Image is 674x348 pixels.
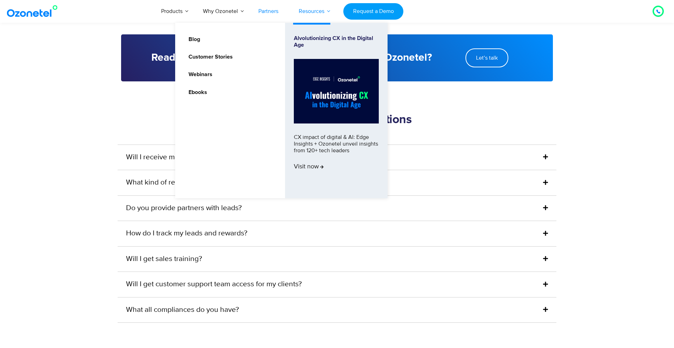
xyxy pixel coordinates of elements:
[118,170,556,195] div: What kind of resources are available?
[184,70,213,79] a: Webinars
[294,35,379,186] a: Alvolutionizing CX in the Digital AgeCX impact of digital & AI: Edge Insights + Ozonetel unveil i...
[118,221,556,246] div: How do I track my leads and rewards?
[118,297,556,323] div: What all compliances do you have?
[126,203,242,214] a: Do you provide partners with leads?
[294,59,379,123] img: Alvolutionizing.jpg
[294,163,324,171] span: Visit now
[125,51,458,65] h3: Ready to explore your growth opportunities with Ozonetel?
[118,113,556,127] h2: Frequently Asked Questions
[126,279,302,290] a: Will I get customer support team access for my clients?
[126,152,232,163] a: Will I receive marketing support?
[118,272,556,297] div: Will I get customer support team access for my clients?
[184,88,208,97] a: Ebooks
[126,254,202,265] a: Will I get sales training?
[126,304,239,316] a: What all compliances do you have?
[465,48,508,67] a: Let’s talk
[126,177,247,188] a: What kind of resources are available?
[118,247,556,272] div: Will I get sales training?
[476,55,498,61] span: Let’s talk
[184,35,201,44] a: Blog
[343,3,403,20] a: Request a Demo
[118,145,556,170] div: Will I receive marketing support?
[184,53,234,61] a: Customer Stories
[126,228,247,239] a: How do I track my leads and rewards?
[118,196,556,221] div: Do you provide partners with leads?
